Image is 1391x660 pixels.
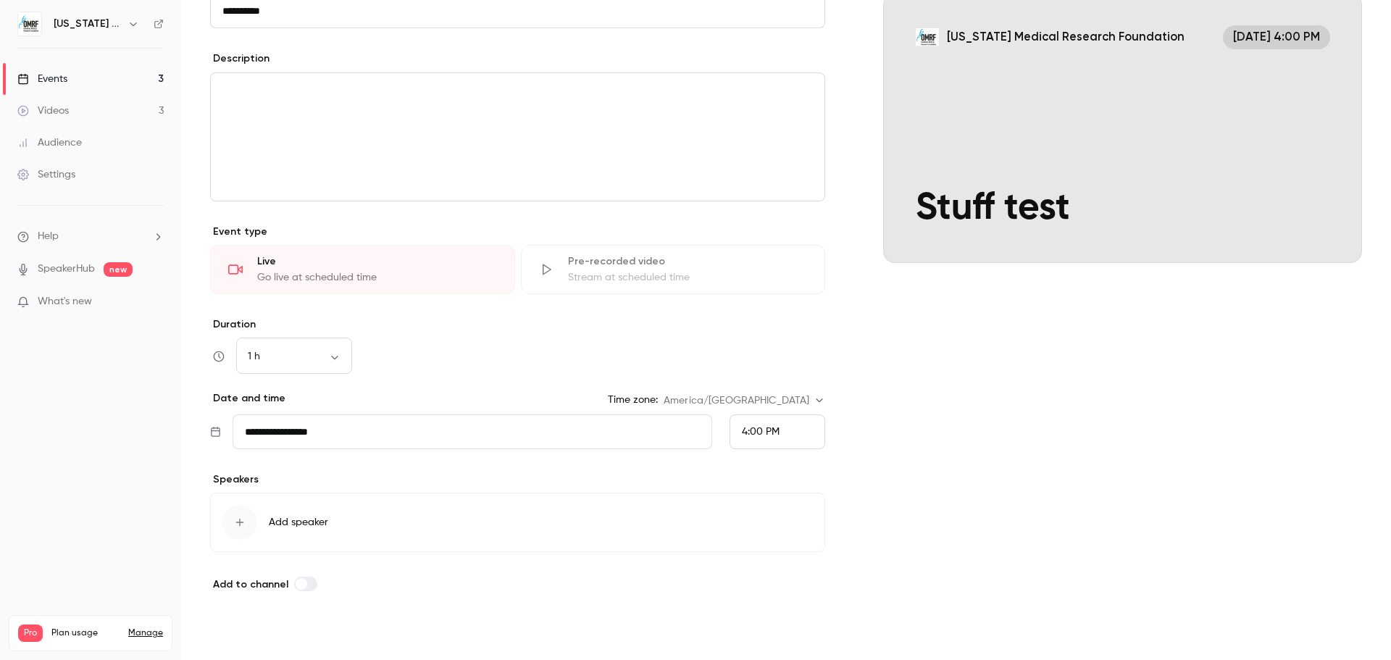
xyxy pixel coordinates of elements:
div: editor [211,73,824,201]
a: Manage [128,627,163,639]
span: Pro [18,625,43,642]
div: Videos [17,104,69,118]
a: SpeakerHub [38,262,95,277]
span: Plan usage [51,627,120,639]
label: Description [210,51,270,66]
p: Date and time [210,391,285,406]
div: Live [257,254,497,269]
p: Speakers [210,472,825,487]
div: LiveGo live at scheduled time [210,245,515,294]
span: What's new [38,294,92,309]
span: Help [38,229,59,244]
div: Audience [17,135,82,150]
label: Duration [210,317,825,332]
div: Pre-recorded video [568,254,808,269]
div: Stream at scheduled time [568,270,808,285]
button: Add speaker [210,493,825,552]
div: From [730,414,825,449]
span: new [104,262,133,277]
div: Go live at scheduled time [257,270,497,285]
p: Event type [210,225,825,239]
div: Settings [17,167,75,182]
div: 1 h [236,349,352,364]
span: Add to channel [213,578,288,590]
section: description [210,72,825,201]
li: help-dropdown-opener [17,229,164,244]
div: Events [17,72,67,86]
img: Oklahoma Medical Research Foundation [18,12,41,35]
div: Pre-recorded videoStream at scheduled time [521,245,826,294]
span: Add speaker [269,515,328,530]
div: America/[GEOGRAPHIC_DATA] [664,393,825,408]
label: Time zone: [608,393,658,407]
button: Save [210,619,262,648]
iframe: Noticeable Trigger [146,296,164,309]
h6: [US_STATE] Medical Research Foundation [54,17,122,31]
span: 4:00 PM [742,427,780,437]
